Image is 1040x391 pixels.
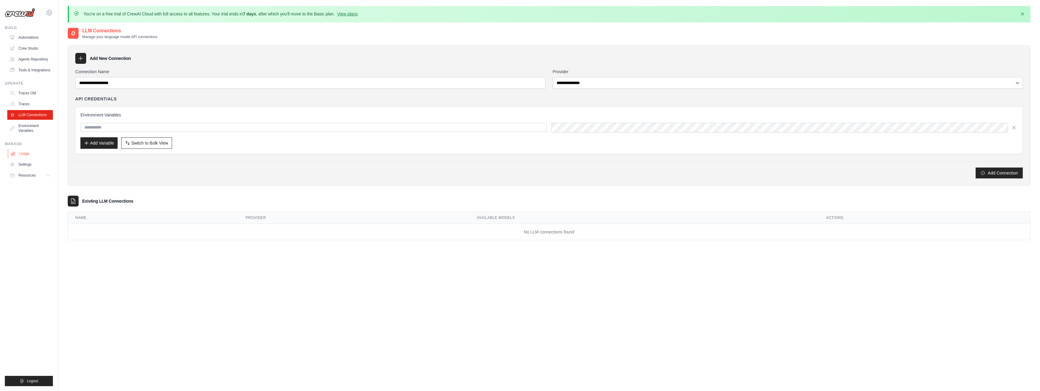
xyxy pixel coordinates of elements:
[131,140,168,146] span: Switch to Bulk View
[7,171,53,180] button: Resources
[82,34,157,39] p: Manage your language model API connections
[819,212,1030,224] th: Actions
[68,224,1030,240] td: No LLM connections found
[976,168,1023,178] button: Add Connection
[121,137,172,149] button: Switch to Bulk View
[68,212,238,224] th: Name
[470,212,819,224] th: Available Models
[5,376,53,386] button: Logout
[243,11,256,16] strong: 7 days
[7,54,53,64] a: Agents Repository
[7,160,53,169] a: Settings
[5,81,53,86] div: Operate
[75,96,117,102] h4: API Credentials
[5,8,35,17] img: Logo
[7,65,53,75] a: Tools & Integrations
[5,25,53,30] div: Build
[82,198,133,204] h3: Existing LLM Connections
[553,69,1023,75] label: Provider
[7,121,53,135] a: Environment Variables
[238,212,470,224] th: Provider
[27,379,38,383] span: Logout
[83,11,359,17] p: You're on a free trial of CrewAI Cloud with full access to all features. Your trial ends in , aft...
[7,33,53,42] a: Automations
[5,142,53,146] div: Manage
[337,11,357,16] a: View plans
[82,27,157,34] h2: LLM Connections
[7,110,53,120] a: LLM Connections
[90,55,131,61] h3: Add New Connection
[18,173,36,178] span: Resources
[7,99,53,109] a: Traces
[80,137,118,149] button: Add Variable
[75,69,545,75] label: Connection Name
[8,149,54,158] a: Usage
[80,112,1018,118] h3: Environment Variables
[7,88,53,98] a: Traces Old
[7,44,53,53] a: Crew Studio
